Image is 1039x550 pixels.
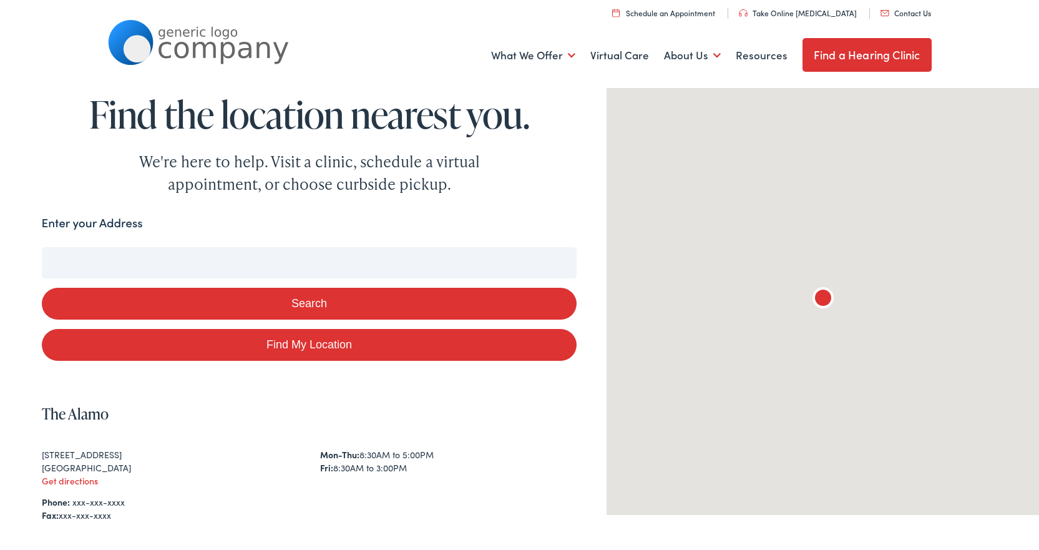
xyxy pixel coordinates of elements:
img: utility icon [612,9,620,17]
a: About Us [664,32,721,79]
a: xxx-xxx-xxxx [72,496,125,508]
input: Enter your address or zip code [42,247,577,278]
a: What We Offer [491,32,575,79]
a: Contact Us [880,7,931,18]
strong: Phone: [42,496,70,508]
div: xxx-xxx-xxxx [42,509,577,522]
strong: Fri: [320,461,333,474]
h1: Find the location nearest you. [42,94,577,135]
a: The Alamo [42,403,109,424]
a: Get directions [42,474,98,487]
div: [GEOGRAPHIC_DATA] [42,461,299,474]
img: utility icon [739,9,748,17]
a: Take Online [MEDICAL_DATA] [739,7,857,18]
a: Schedule an Appointment [612,7,715,18]
a: Virtual Care [590,32,649,79]
div: 8:30AM to 5:00PM 8:30AM to 3:00PM [320,448,577,474]
label: Enter your Address [42,214,143,232]
div: We're here to help. Visit a clinic, schedule a virtual appointment, or choose curbside pickup. [110,150,509,195]
a: Resources [736,32,788,79]
div: [STREET_ADDRESS] [42,448,299,461]
button: Search [42,288,577,320]
a: Find My Location [42,329,577,361]
img: utility icon [880,10,889,16]
strong: Mon-Thu: [320,448,359,461]
strong: Fax: [42,509,59,521]
a: Find a Hearing Clinic [802,38,932,72]
div: The Alamo [808,285,838,315]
